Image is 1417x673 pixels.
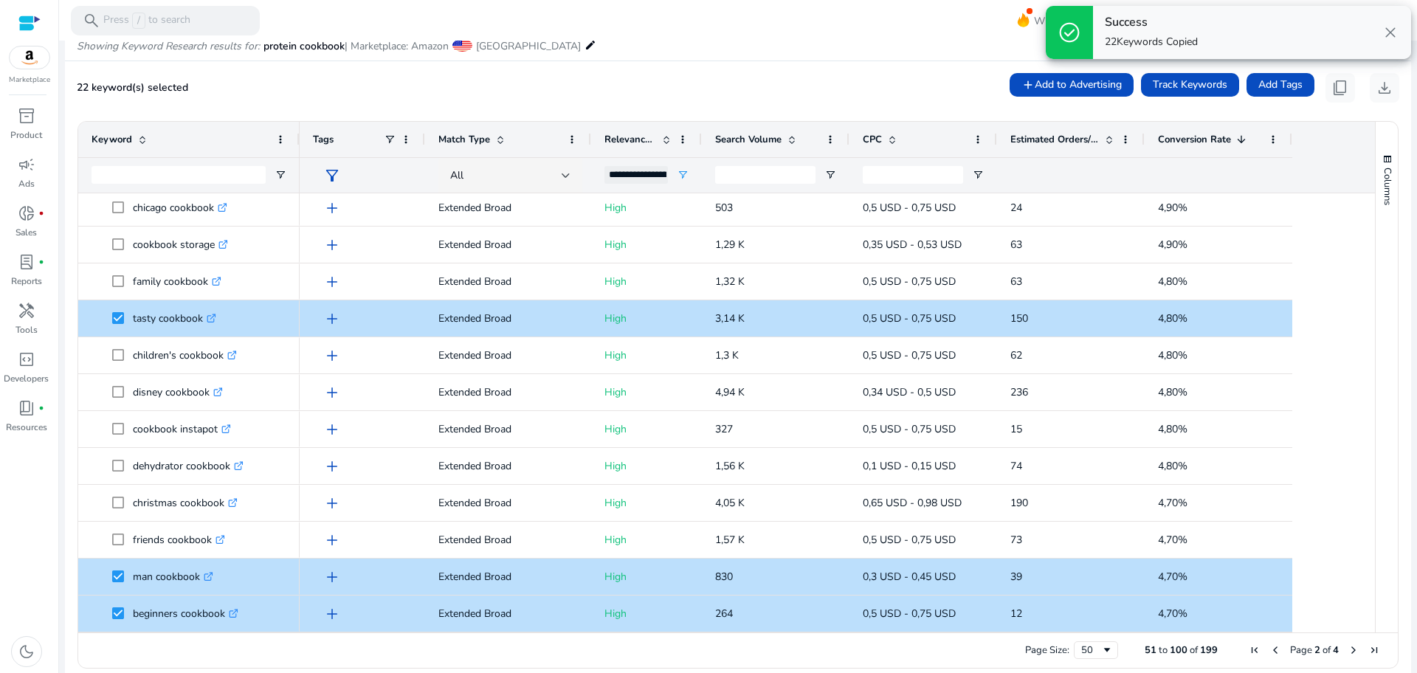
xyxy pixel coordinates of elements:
p: Marketplace [9,75,50,86]
span: All [450,168,463,182]
div: 50 [1081,643,1101,657]
p: High [604,340,689,370]
span: close [1382,24,1399,41]
p: High [604,377,689,407]
div: Page Size: [1025,643,1069,657]
button: Add to Advertising [1010,73,1134,97]
span: 4,80% [1158,275,1187,289]
p: Extended Broad [438,414,578,444]
span: 0,5 USD - 0,75 USD [863,201,956,215]
p: Ads [18,177,35,190]
p: High [604,488,689,518]
p: Extended Broad [438,193,578,223]
p: tasty cookbook [133,303,216,334]
span: 4 [1333,643,1339,657]
span: add [323,458,341,475]
p: High [604,193,689,223]
span: [GEOGRAPHIC_DATA] [476,39,581,53]
span: campaign [18,156,35,173]
p: Resources [6,421,47,434]
p: Extended Broad [438,377,578,407]
span: Tags [313,133,334,146]
span: of [1323,643,1331,657]
span: fiber_manual_record [38,405,44,411]
span: add [323,568,341,586]
span: content_copy [1331,79,1349,97]
span: 4,80% [1158,311,1187,325]
p: cookbook storage [133,229,228,260]
span: Search Volume [715,133,782,146]
p: Extended Broad [438,229,578,260]
input: CPC Filter Input [863,166,963,184]
span: 22 [1105,35,1117,49]
p: Extended Broad [438,451,578,481]
span: add [323,531,341,549]
span: 4,05 K [715,496,745,510]
span: add [323,384,341,401]
span: add [323,421,341,438]
p: children's cookbook [133,340,237,370]
span: 4,94 K [715,385,745,399]
p: Extended Broad [438,488,578,518]
span: Page [1290,643,1312,657]
i: Showing Keyword Research results for: [77,39,260,53]
span: 24 [1010,201,1022,215]
span: 0,5 USD - 0,75 USD [863,422,956,436]
span: add [323,236,341,254]
span: download [1376,79,1393,97]
span: 100 [1170,643,1187,657]
span: code_blocks [18,351,35,368]
span: fiber_manual_record [38,259,44,265]
p: Keywords Copied [1105,35,1198,49]
span: 4,80% [1158,385,1187,399]
span: / [132,13,145,29]
span: 150 [1010,311,1028,325]
span: to [1159,643,1168,657]
span: 0,65 USD - 0,98 USD [863,496,962,510]
span: protein cookbook [263,39,345,53]
span: 199 [1200,643,1218,657]
span: 2 [1314,643,1320,657]
span: add [323,494,341,512]
span: 264 [715,607,733,621]
span: Columns [1381,168,1394,205]
span: 0,5 USD - 0,75 USD [863,533,956,547]
span: Relevance Score [604,133,656,146]
span: 0,5 USD - 0,75 USD [863,275,956,289]
p: cookbook instapot [133,414,231,444]
span: 236 [1010,385,1028,399]
span: Match Type [438,133,490,146]
button: Open Filter Menu [972,169,984,181]
span: 4,80% [1158,348,1187,362]
span: 4,80% [1158,459,1187,473]
span: 1,56 K [715,459,745,473]
span: 73 [1010,533,1022,547]
span: 0,5 USD - 0,75 USD [863,348,956,362]
p: High [604,266,689,297]
p: friends cookbook [133,525,225,555]
p: Tools [15,323,38,336]
span: 1,3 K [715,348,739,362]
span: of [1190,643,1198,657]
span: 0,34 USD - 0,5 USD [863,385,956,399]
p: High [604,414,689,444]
span: 62 [1010,348,1022,362]
button: Add Tags [1247,73,1314,97]
span: dark_mode [18,643,35,660]
span: 503 [715,201,733,215]
p: High [604,562,689,592]
p: Extended Broad [438,525,578,555]
p: Extended Broad [438,562,578,592]
span: filter_alt [323,167,341,184]
span: handyman [18,302,35,320]
span: 4,90% [1158,201,1187,215]
div: Next Page [1348,644,1359,656]
span: 63 [1010,238,1022,252]
span: 4,70% [1158,607,1187,621]
p: High [604,525,689,555]
span: 74 [1010,459,1022,473]
input: Search Volume Filter Input [715,166,816,184]
span: 22 keyword(s) selected [77,80,188,94]
span: 63 [1010,275,1022,289]
button: Open Filter Menu [824,169,836,181]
